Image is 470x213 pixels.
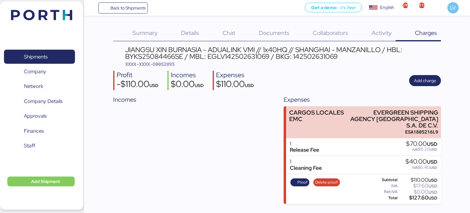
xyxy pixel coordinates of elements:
span: Documents [259,29,289,37]
div: Subtotal [371,178,397,182]
span: IVA [412,165,418,170]
button: Delete proof [313,178,340,186]
div: $40.00 [405,158,437,165]
a: Back to Shipments [98,2,148,13]
div: $6.40 [405,165,437,170]
span: USD [428,183,437,189]
span: XXXX-XXXX-O0052095 [125,61,175,67]
span: USD [427,158,437,165]
span: Network [24,82,43,91]
div: EVERGREEN SHIPPING AGENCY [GEOGRAPHIC_DATA] S.A. DE C.V. [349,109,438,129]
span: Summary [132,29,158,37]
span: USD [149,82,159,88]
span: USD [428,189,437,195]
div: JIANGSU XIN BURNASIA - ADUALINK VMI // 1x40HQ // SHANGHAI - MANZANILLO / HBL: BYKS25084466SE / MB... [125,46,441,60]
div: Incomes [171,71,204,80]
span: Approvals [24,112,47,120]
button: Add Shipment [7,177,75,186]
div: English [380,4,394,11]
span: USD [245,82,254,88]
button: Proof [290,178,309,186]
span: Shipments [24,52,47,61]
a: Approvals [4,109,75,123]
div: Incomes [113,95,270,104]
div: IVA [371,184,397,188]
span: IVA [412,147,418,152]
span: LV [450,4,456,12]
div: Cleaning Fee [290,165,322,171]
a: Network [4,79,75,93]
div: ESA1805216L9 [349,129,438,135]
span: Company [24,67,46,76]
span: USD [430,147,437,152]
span: Add charge [414,77,436,84]
span: Charges [415,29,437,37]
div: $17.60 [399,184,438,188]
a: Company Details [4,94,75,108]
span: USD [428,177,437,183]
span: USD [427,141,437,147]
span: Chat [222,29,235,37]
div: $0.00 [171,80,204,90]
button: Add charge [409,75,441,86]
span: Finances [24,127,44,135]
div: Expenses [284,95,441,104]
div: 1 [290,141,319,147]
span: Collaborators [313,29,348,37]
a: Staff [4,139,75,153]
div: Profit [117,71,159,80]
div: $70.00 [406,141,437,147]
div: Expenses [216,71,254,80]
span: USD [430,165,437,170]
div: Ret IVA [371,190,397,194]
span: Company Details [24,97,62,106]
div: 1 [290,158,322,165]
div: $110.00 [216,80,254,90]
span: Proof [297,179,308,186]
button: Menu [88,3,98,13]
div: Total [371,196,397,200]
span: USD [195,82,204,88]
a: Shipments [4,50,75,64]
div: -$110.00 [117,80,159,90]
div: $110.00 [399,178,438,182]
a: Company [4,65,75,79]
span: Staff [24,141,35,150]
span: Back to Shipments [110,4,146,12]
span: USD [428,195,437,201]
div: $127.60 [399,196,438,200]
span: Details [181,29,199,37]
div: CARGOS LOCALES EMC [289,109,346,122]
div: $0.00 [399,190,438,194]
a: Finances [4,124,75,138]
span: Delete proof [315,179,338,186]
span: Activity [372,29,392,37]
span: Add Shipment [31,178,60,185]
div: $11.20 [406,147,437,152]
div: Release Fee [290,147,319,153]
